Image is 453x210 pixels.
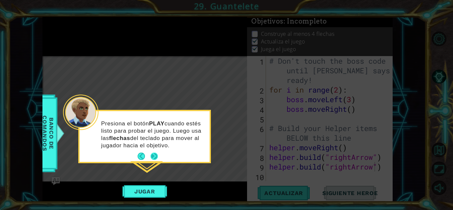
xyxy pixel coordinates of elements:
span: Banco de comandos [39,99,57,168]
strong: flechas [109,135,130,141]
p: Presiona el botón cuando estés listo para probar el juego. Luego usa las del teclado para mover a... [101,120,205,149]
button: Next [150,152,159,161]
button: Jugar [122,185,167,198]
strong: PLAY [149,120,164,127]
button: Back [138,153,151,160]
